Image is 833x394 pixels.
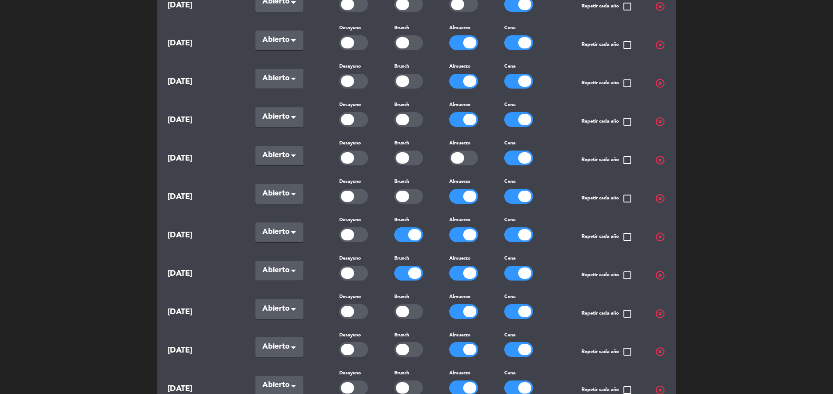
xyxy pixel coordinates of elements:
[394,63,409,71] label: Brunch
[262,34,289,46] span: Abierto
[339,63,361,71] label: Desayuno
[449,101,471,109] label: Almuerzo
[262,303,289,315] span: Abierto
[504,140,516,147] label: Cena
[394,255,409,263] label: Brunch
[655,232,665,242] span: highlight_off
[449,140,471,147] label: Almuerzo
[655,155,665,165] span: highlight_off
[449,24,471,32] label: Almuerzo
[622,232,633,242] span: check_box_outline_blank
[504,293,516,301] label: Cena
[582,346,633,357] span: Repetir cada año
[168,37,233,50] span: [DATE]
[622,78,633,89] span: check_box_outline_blank
[168,152,233,165] span: [DATE]
[655,1,665,12] span: highlight_off
[504,370,516,377] label: Cena
[339,255,361,263] label: Desayuno
[394,178,409,186] label: Brunch
[449,63,471,71] label: Almuerzo
[262,226,289,238] span: Abierto
[655,78,665,89] span: highlight_off
[262,379,289,391] span: Abierto
[394,216,409,224] label: Brunch
[582,116,633,127] span: Repetir cada año
[582,232,633,242] span: Repetir cada año
[622,155,633,165] span: check_box_outline_blank
[504,63,516,71] label: Cena
[339,101,361,109] label: Desayuno
[339,178,361,186] label: Desayuno
[168,344,233,357] span: [DATE]
[449,370,471,377] label: Almuerzo
[168,267,233,280] span: [DATE]
[394,140,409,147] label: Brunch
[168,114,233,127] span: [DATE]
[168,306,233,319] span: [DATE]
[582,193,633,204] span: Repetir cada año
[622,308,633,319] span: check_box_outline_blank
[394,24,409,32] label: Brunch
[655,270,665,281] span: highlight_off
[582,155,633,165] span: Repetir cada año
[339,24,361,32] label: Desayuno
[582,78,633,89] span: Repetir cada año
[655,116,665,127] span: highlight_off
[655,346,665,357] span: highlight_off
[622,1,633,12] span: check_box_outline_blank
[394,332,409,339] label: Brunch
[262,341,289,353] span: Abierto
[394,370,409,377] label: Brunch
[504,101,516,109] label: Cena
[394,293,409,301] label: Brunch
[582,270,633,281] span: Repetir cada año
[449,293,471,301] label: Almuerzo
[622,193,633,204] span: check_box_outline_blank
[262,149,289,161] span: Abierto
[339,140,361,147] label: Desayuno
[339,370,361,377] label: Desayuno
[582,40,633,50] span: Repetir cada año
[449,216,471,224] label: Almuerzo
[449,178,471,186] label: Almuerzo
[622,116,633,127] span: check_box_outline_blank
[504,216,516,224] label: Cena
[339,216,361,224] label: Desayuno
[339,332,361,339] label: Desayuno
[168,191,233,203] span: [DATE]
[262,72,289,85] span: Abierto
[262,188,289,200] span: Abierto
[622,346,633,357] span: check_box_outline_blank
[655,40,665,50] span: highlight_off
[655,308,665,319] span: highlight_off
[504,24,516,32] label: Cena
[582,1,633,12] span: Repetir cada año
[504,255,516,263] label: Cena
[622,40,633,50] span: check_box_outline_blank
[655,193,665,204] span: highlight_off
[449,332,471,339] label: Almuerzo
[504,332,516,339] label: Cena
[504,178,516,186] label: Cena
[168,229,233,242] span: [DATE]
[449,255,471,263] label: Almuerzo
[168,75,233,88] span: [DATE]
[394,101,409,109] label: Brunch
[262,111,289,123] span: Abierto
[622,270,633,281] span: check_box_outline_blank
[339,293,361,301] label: Desayuno
[262,264,289,277] span: Abierto
[582,308,633,319] span: Repetir cada año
